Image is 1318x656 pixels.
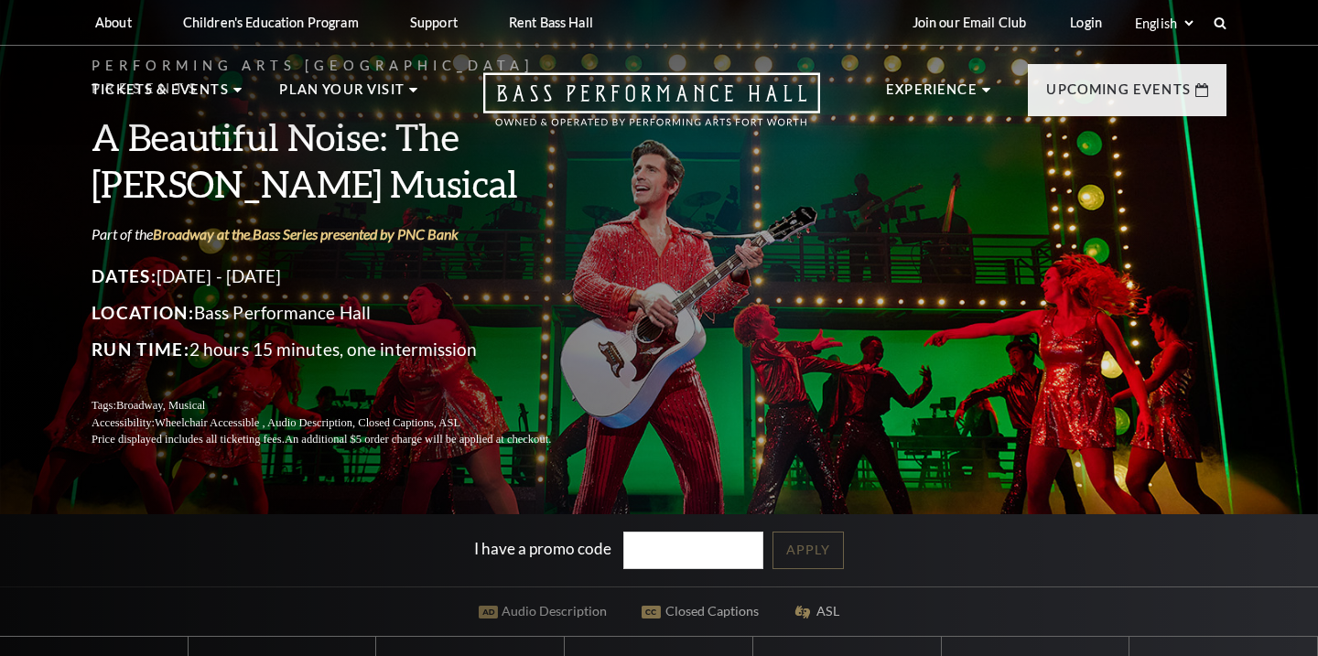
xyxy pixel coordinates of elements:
[92,397,595,414] p: Tags:
[1046,79,1191,112] p: Upcoming Events
[92,431,595,448] p: Price displayed includes all ticketing fees.
[92,79,229,112] p: Tickets & Events
[116,399,205,412] span: Broadway, Musical
[92,335,595,364] p: 2 hours 15 minutes, one intermission
[153,225,459,242] a: Broadway at the Bass Series presented by PNC Bank
[474,539,611,558] label: I have a promo code
[92,224,595,244] p: Part of the
[92,302,194,323] span: Location:
[92,265,157,286] span: Dates:
[92,298,595,328] p: Bass Performance Hall
[886,79,978,112] p: Experience
[509,15,593,30] p: Rent Bass Hall
[1131,15,1196,32] select: Select:
[410,15,458,30] p: Support
[183,15,359,30] p: Children's Education Program
[92,339,189,360] span: Run Time:
[92,113,595,207] h3: A Beautiful Noise: The [PERSON_NAME] Musical
[285,433,551,446] span: An additional $5 order charge will be applied at checkout.
[155,416,460,429] span: Wheelchair Accessible , Audio Description, Closed Captions, ASL
[92,262,595,291] p: [DATE] - [DATE]
[95,15,132,30] p: About
[279,79,405,112] p: Plan Your Visit
[92,414,595,432] p: Accessibility:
